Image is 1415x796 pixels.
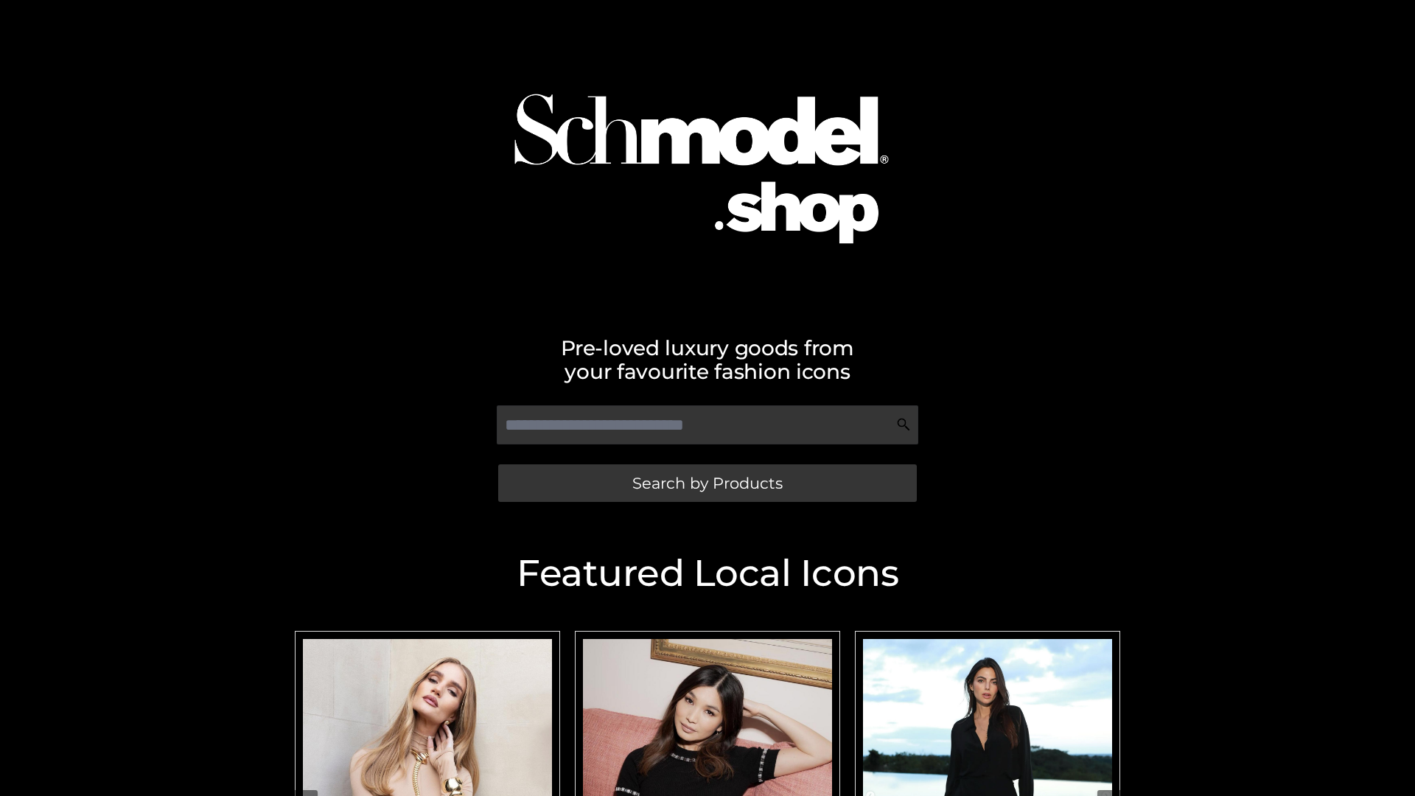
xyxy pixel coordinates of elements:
img: Search Icon [896,417,911,432]
a: Search by Products [498,464,917,502]
h2: Featured Local Icons​ [287,555,1128,592]
span: Search by Products [632,475,783,491]
h2: Pre-loved luxury goods from your favourite fashion icons [287,336,1128,383]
